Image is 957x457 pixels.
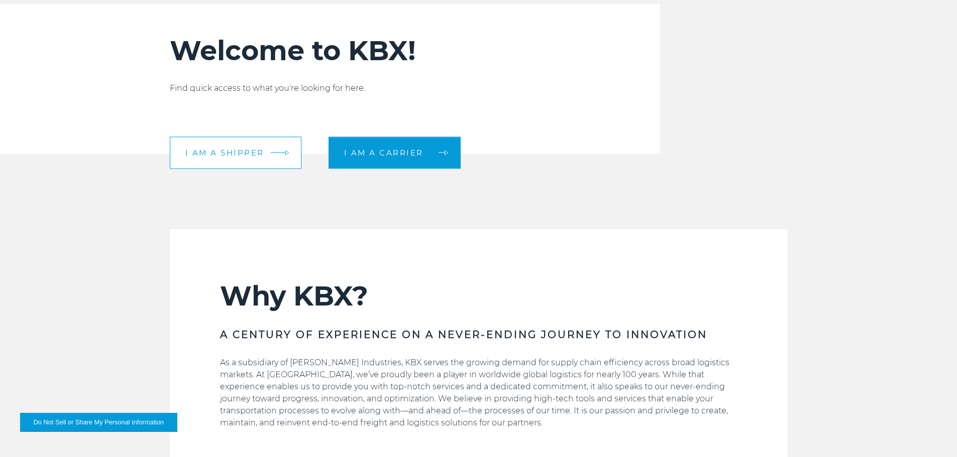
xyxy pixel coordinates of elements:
p: As a subsidiary of [PERSON_NAME] Industries, KBX serves the growing demand for supply chain effic... [220,357,737,429]
h2: Why KBX? [220,279,737,313]
a: I am a shipper arrow arrow [170,136,301,169]
img: arrow [285,150,289,156]
h2: Welcome to KBX! [170,34,600,67]
h3: A CENTURY OF EXPERIENCE ON A NEVER-ENDING JOURNEY TO INNOVATION [220,328,737,342]
span: I am a carrier [344,149,423,157]
p: Find quick access to what you're looking for here. [170,82,600,94]
iframe: Chat Widget [907,409,957,457]
span: I am a shipper [185,149,264,157]
a: I am a carrier arrow arrow [329,136,461,169]
button: Do Not Sell or Share My Personal Information [20,413,177,432]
